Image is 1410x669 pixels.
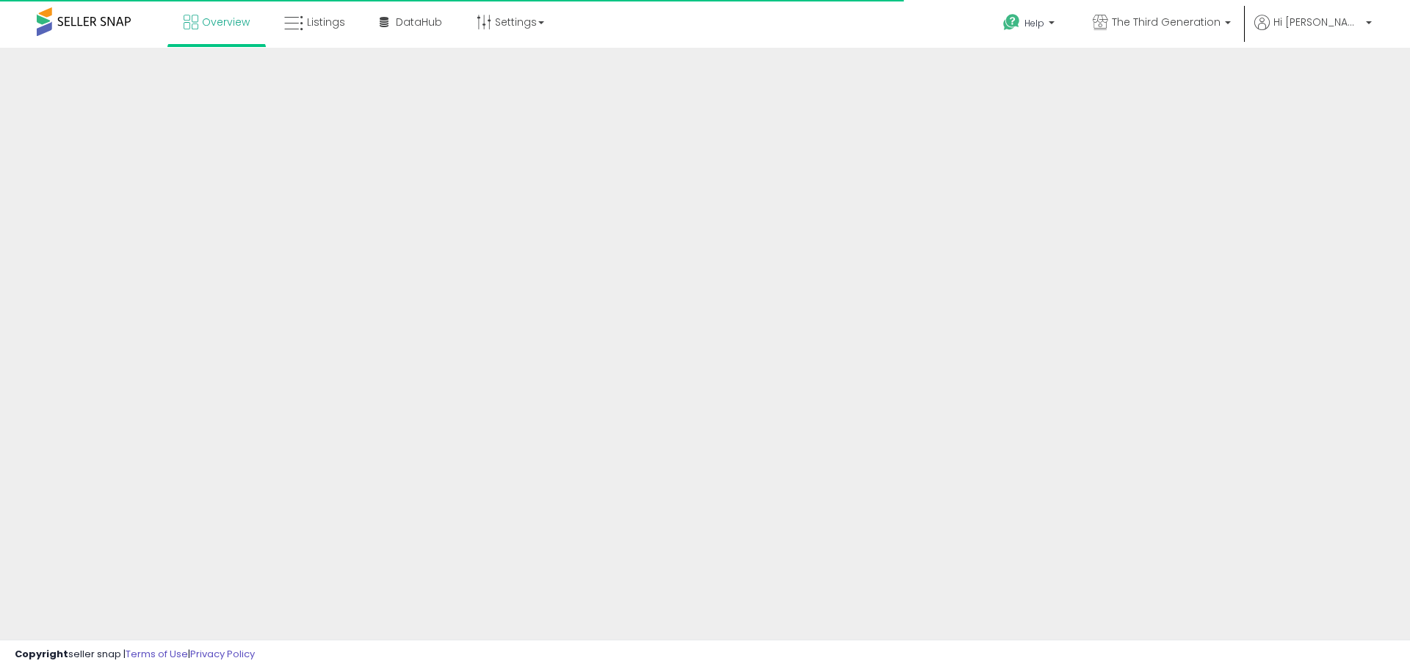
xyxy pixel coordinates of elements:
[15,648,255,662] div: seller snap | |
[991,2,1069,48] a: Help
[202,15,250,29] span: Overview
[1254,15,1372,48] a: Hi [PERSON_NAME]
[1112,15,1221,29] span: The Third Generation
[307,15,345,29] span: Listings
[1273,15,1362,29] span: Hi [PERSON_NAME]
[1024,17,1044,29] span: Help
[15,647,68,661] strong: Copyright
[190,647,255,661] a: Privacy Policy
[1002,13,1021,32] i: Get Help
[126,647,188,661] a: Terms of Use
[396,15,442,29] span: DataHub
